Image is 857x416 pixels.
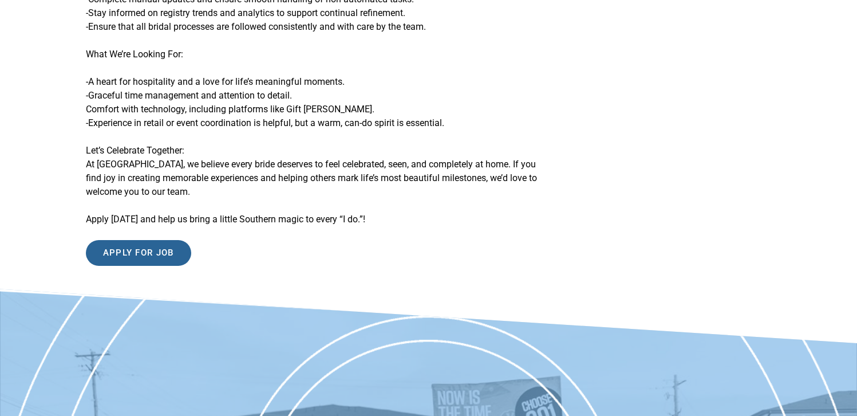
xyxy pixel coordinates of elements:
[86,240,191,266] input: Apply for job
[86,144,551,199] p: Let’s Celebrate Together: At [GEOGRAPHIC_DATA], we believe every bride deserves to feel celebrate...
[86,213,551,226] p: Apply [DATE] and help us bring a little Southern magic to every “I do.”!
[86,48,551,61] p: What We’re Looking For:
[86,75,551,130] p: -A heart for hospitality and a love for life’s meaningful moments. -Graceful time management and ...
